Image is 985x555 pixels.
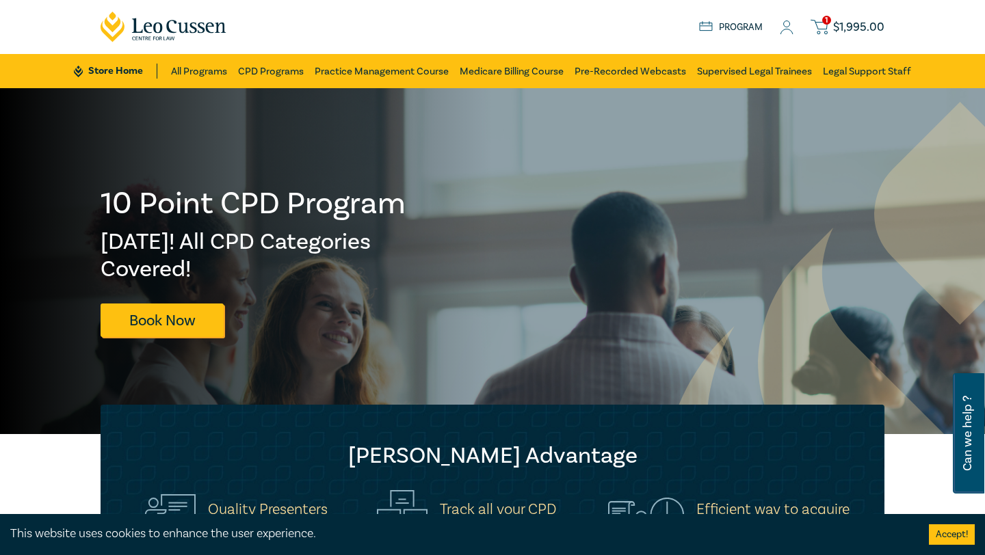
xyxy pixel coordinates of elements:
a: Store Home [74,64,157,79]
img: Track all your CPD<br>points in one place [377,490,428,546]
span: 1 [822,16,831,25]
a: Book Now [101,303,224,337]
h5: Efficient way to acquire your 10 CPD Points [696,500,850,536]
a: CPD Programs [238,54,304,88]
a: Legal Support Staff [823,54,911,88]
img: Quality Presenters<br>and CPD programs [135,494,196,543]
a: Practice Management Course [315,54,449,88]
a: All Programs [171,54,227,88]
span: Can we help ? [961,381,974,485]
a: Program [699,20,763,35]
span: $ 1,995.00 [833,20,884,35]
button: Accept cookies [929,524,975,545]
h5: Track all your CPD points in one place [440,500,563,536]
img: Efficient way to acquire<br>your 10 CPD Points [608,498,684,539]
h5: Quality Presenters and CPD programs [208,500,331,536]
h1: 10 Point CPD Program [101,186,407,221]
a: Medicare Billing Course [460,54,564,88]
div: This website uses cookies to enhance the user experience. [10,525,908,543]
h2: [DATE]! All CPD Categories Covered! [101,228,407,283]
a: Pre-Recorded Webcasts [575,54,686,88]
h2: [PERSON_NAME] Advantage [128,442,857,470]
a: Supervised Legal Trainees [697,54,812,88]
